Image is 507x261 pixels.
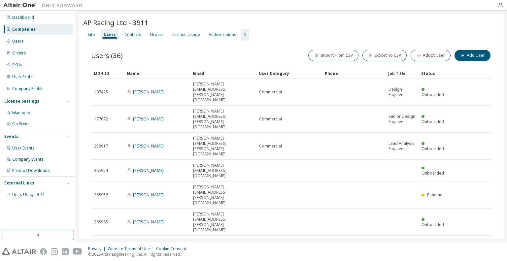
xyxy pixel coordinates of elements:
a: [PERSON_NAME] [133,143,164,149]
div: External Links [4,180,34,186]
button: Export To CSV [362,50,407,61]
div: Users [104,32,116,37]
span: Commercial [259,144,282,149]
div: Users [12,39,24,44]
div: Dashboard [12,15,34,20]
span: 265956 [94,192,108,198]
span: Commercial [259,116,282,122]
button: Add User [455,50,490,61]
div: Managed [12,110,30,115]
div: Events [4,134,18,139]
div: Phone [325,68,383,79]
img: Altair One [3,2,86,9]
div: Cookie Consent [156,246,190,251]
div: Email [193,68,253,79]
img: youtube.svg [73,248,82,255]
div: License Usage [172,32,200,37]
div: Company Events [12,157,44,162]
span: Onboarded [422,222,444,227]
a: [PERSON_NAME] [133,89,164,95]
button: Import From CSV [308,50,358,61]
span: Commercial [259,89,282,95]
a: [PERSON_NAME] [133,219,164,225]
span: 265985 [94,219,108,225]
span: [PERSON_NAME][EMAIL_ADDRESS][PERSON_NAME][DOMAIN_NAME] [193,136,253,157]
span: [PERSON_NAME][EMAIL_ADDRESS][PERSON_NAME][DOMAIN_NAME] [193,212,253,233]
div: Info [87,32,95,37]
span: Lead Analysis Engineer [389,141,416,151]
span: Onboarded [422,146,444,151]
img: instagram.svg [51,248,58,255]
span: 177072 [94,116,108,122]
div: Orders [12,50,26,56]
img: facebook.svg [40,248,47,255]
span: Units Usage BI [12,192,45,197]
img: linkedin.svg [62,248,69,255]
div: SKUs [12,62,22,68]
span: 107425 [94,89,108,95]
div: Job Title [388,68,416,79]
span: Onboarded [422,119,444,124]
div: On Prem [12,121,29,127]
a: [PERSON_NAME] [133,168,164,173]
div: Authorizations [209,32,236,37]
span: 258917 [94,144,108,149]
span: 265954 [94,168,108,173]
span: Pending [427,192,443,198]
div: Status [421,68,449,79]
span: [PERSON_NAME][EMAIL_ADDRESS][PERSON_NAME][DOMAIN_NAME] [193,184,253,206]
div: User Category [259,68,320,79]
span: AP Racing Ltd - 3911 [83,18,149,27]
div: Contacts [124,32,141,37]
div: Website Terms of Use [108,246,156,251]
span: [PERSON_NAME][EMAIL_ADDRESS][PERSON_NAME][DOMAIN_NAME] [193,109,253,130]
img: altair_logo.svg [2,248,36,255]
span: Users (36) [91,51,123,60]
div: License Settings [4,99,39,104]
a: [PERSON_NAME] [133,192,164,198]
span: [PERSON_NAME][EMAIL_ADDRESS][PERSON_NAME][DOMAIN_NAME] [193,82,253,103]
div: User Events [12,146,35,151]
button: Adopt User [411,50,451,61]
div: Product Downloads [12,168,50,173]
span: Design Engineer [389,87,416,97]
span: Onboarded [422,170,444,176]
span: [PERSON_NAME][EMAIL_ADDRESS][DOMAIN_NAME] [193,163,253,179]
a: [PERSON_NAME] [133,116,164,122]
div: MDH ID [94,68,121,79]
div: Company Profile [12,86,44,91]
div: Companies [12,27,36,32]
span: Senior Design Engineer [389,114,416,124]
span: Onboarded [422,92,444,97]
div: Name [127,68,187,79]
div: Orders [150,32,164,37]
div: Privacy [88,246,108,251]
div: User Profile [12,74,35,80]
p: © 2025 Altair Engineering, Inc. All Rights Reserved. [88,251,190,257]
